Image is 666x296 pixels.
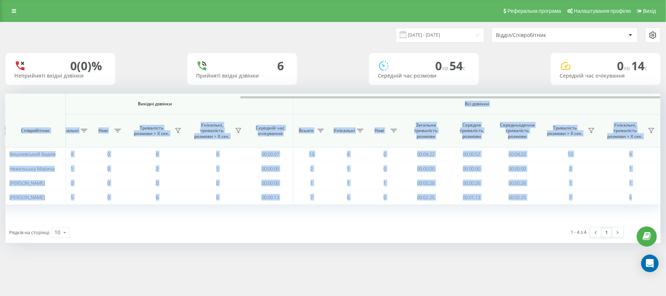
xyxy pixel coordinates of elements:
div: Середній час очікування [560,73,652,79]
span: Рядків на сторінці [9,229,49,236]
span: 0 [108,151,110,157]
div: 1 - 4 з 4 [571,228,587,236]
span: 0 [71,180,74,186]
span: 0 [384,194,386,201]
span: 1 [347,180,350,186]
span: 1 [71,165,74,172]
span: 1 [347,165,350,172]
td: 00:04:22 [494,147,540,161]
td: 00:00:00 [248,176,293,190]
div: 0 (0)% [70,59,102,73]
td: 00:02:25 [403,190,449,205]
div: Неприйняті вхідні дзвінки [14,73,106,79]
span: Вишневський Вадим [10,151,56,157]
div: Open Intercom Messenger [641,255,659,272]
td: 00:00:00 [403,161,449,176]
span: 9 [216,151,219,157]
td: 00:00:52 [449,147,494,161]
span: Унікальні, тривалість розмови > Х сек. [191,122,233,139]
span: 0 [108,180,110,186]
span: 6 [156,194,158,201]
span: 0 [384,151,386,157]
span: 0 [108,194,110,201]
span: 9 [629,151,632,157]
td: 00:02:25 [494,190,540,205]
td: 00:00:07 [248,147,293,161]
span: Нові [94,128,112,134]
span: 0 [216,180,219,186]
div: Відділ/Співробітник [496,32,583,38]
span: 7 [311,194,313,201]
span: 5 [216,194,219,201]
span: 9 [71,151,74,157]
span: Тривалість розмови > Х сек. [544,125,586,136]
td: 00:01:13 [449,190,494,205]
span: 2 [569,165,572,172]
span: 1 [629,180,632,186]
span: 1 [216,165,219,172]
span: c [463,64,466,72]
td: 00:00:26 [494,176,540,190]
span: [PERSON_NAME] [10,194,45,201]
span: 0 [384,165,386,172]
span: Середній час очікування [253,125,287,136]
span: 14 [631,58,647,74]
span: 2 [156,165,158,172]
span: Унікальні [57,128,79,134]
span: Нові [370,128,388,134]
span: Нежельська Марина [10,165,55,172]
span: 0 [617,58,631,74]
div: Середній час розмови [378,73,470,79]
span: Всі дзвінки [315,101,639,107]
td: 00:00:26 [403,176,449,190]
span: 13 [568,151,573,157]
span: хв [624,64,631,72]
span: 0 [108,165,110,172]
a: 1 [601,227,612,237]
span: 1 [569,180,572,186]
span: хв [442,64,449,72]
span: 5 [71,194,74,201]
span: 1 [629,165,632,172]
div: 6 [277,59,284,73]
span: Загальна тривалість розмови [409,122,443,139]
td: 00:00:00 [248,161,293,176]
span: Всього [297,128,315,134]
div: Прийняті вхідні дзвінки [196,73,288,79]
span: 1 [311,180,313,186]
span: 5 [629,194,632,201]
td: 00:00:13 [248,190,293,205]
span: [PERSON_NAME] [10,180,45,186]
span: Співробітник [12,128,59,134]
span: 13 [309,151,314,157]
span: Тривалість розмови > Х сек. [131,125,173,136]
div: 10 [54,229,60,236]
span: Вихід [643,8,656,14]
td: 00:00:26 [449,176,494,190]
span: c [644,64,647,72]
span: Унікальні, тривалість розмови > Х сек. [604,122,646,139]
span: Реферальна програма [508,8,561,14]
span: 7 [569,194,572,201]
span: Унікальні [334,128,355,134]
span: 0 [435,58,449,74]
span: Середньоденна тривалість розмови [500,122,535,139]
td: 00:00:00 [449,161,494,176]
span: 0 [156,180,158,186]
td: 00:04:22 [403,147,449,161]
span: 9 [156,151,158,157]
span: 5 [347,194,350,201]
span: 9 [347,151,350,157]
span: 1 [384,180,386,186]
span: 54 [449,58,466,74]
span: Налаштування профілю [574,8,631,14]
span: 2 [311,165,313,172]
span: Вихідні дзвінки [34,101,276,107]
td: 00:00:00 [494,161,540,176]
span: Середня тривалість розмови [454,122,489,139]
